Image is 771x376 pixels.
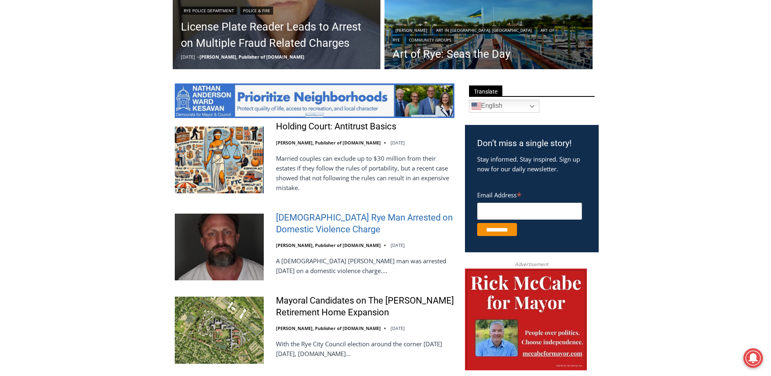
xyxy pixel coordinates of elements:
[276,256,454,275] p: A [DEMOGRAPHIC_DATA] [PERSON_NAME] man was arrested [DATE] on a domestic violence charge….
[276,140,381,146] a: [PERSON_NAME], Publisher of [DOMAIN_NAME]
[393,24,584,44] div: | | |
[433,26,534,34] a: Art in [GEOGRAPHIC_DATA], [GEOGRAPHIC_DATA]
[276,242,381,248] a: [PERSON_NAME], Publisher of [DOMAIN_NAME]
[181,7,237,15] a: Rye Police Department
[195,79,394,101] a: Intern @ [DOMAIN_NAME]
[393,26,430,34] a: [PERSON_NAME]
[477,154,586,174] p: Stay informed. Stay inspired. Sign up now for our daily newsletter.
[181,19,373,51] a: License Plate Reader Leads to Arrest on Multiple Fraud Related Charges
[471,101,481,111] img: en
[391,140,405,146] time: [DATE]
[276,295,454,318] a: Mayoral Candidates on The [PERSON_NAME] Retirement Home Expansion
[276,212,454,235] a: [DEMOGRAPHIC_DATA] Rye Man Arrested on Domestic Violence Charge
[175,214,264,280] img: 42 Year Old Rye Man Arrested on Domestic Violence Charge
[477,187,582,201] label: Email Address
[197,54,200,60] span: –
[507,260,556,268] span: Advertisement
[276,153,454,192] p: Married couples can exclude up to $30 million from their estates if they follow the rules of port...
[240,7,273,15] a: Police & Fire
[181,5,373,15] div: |
[175,127,264,193] img: Holding Court: Antitrust Basics
[213,81,377,99] span: Intern @ [DOMAIN_NAME]
[477,137,586,150] h3: Don’t miss a single story!
[469,85,502,96] span: Translate
[276,121,396,133] a: Holding Court: Antitrust Basics
[175,297,264,363] img: Mayoral Candidates on The Osborn Retirement Home Expansion
[200,54,304,60] a: [PERSON_NAME], Publisher of [DOMAIN_NAME]
[276,339,454,359] p: With the Rye City Council election around the corner [DATE][DATE], [DOMAIN_NAME]…
[393,48,584,60] a: Art of Rye: Seas the Day
[276,325,381,331] a: [PERSON_NAME], Publisher of [DOMAIN_NAME]
[391,325,405,331] time: [DATE]
[205,0,384,79] div: "I learned about the history of a place I’d honestly never considered even as a resident of [GEOG...
[406,36,454,44] a: Community Groups
[465,269,587,370] img: McCabe for Mayor
[469,100,539,113] a: English
[181,54,195,60] time: [DATE]
[391,242,405,248] time: [DATE]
